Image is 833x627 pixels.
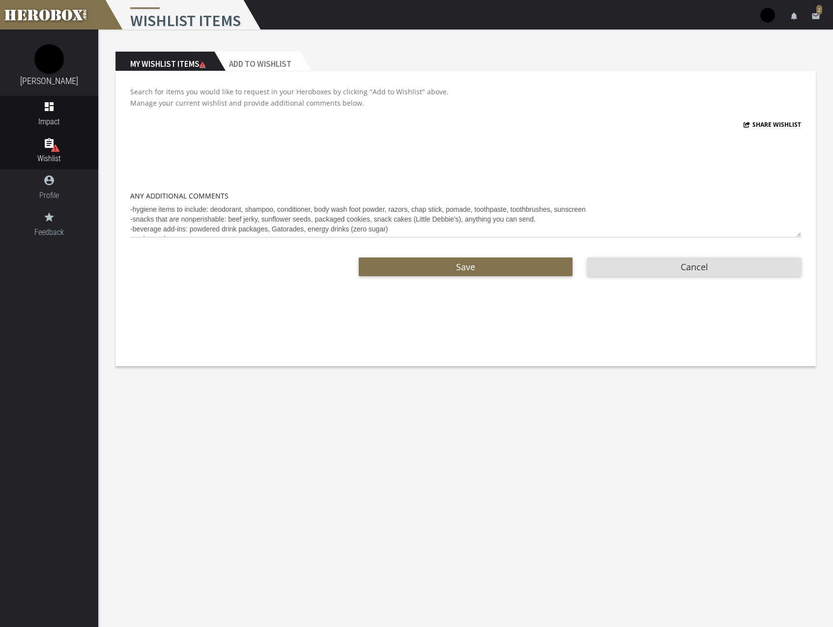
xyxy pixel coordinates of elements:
span: 2 [816,5,822,15]
h2: Add to Wishlist [214,52,300,71]
i: notifications [790,12,799,21]
img: user-image [760,8,775,23]
h2: My Wishlist Items [115,52,214,71]
button: Cancel [587,257,801,276]
i: email [811,12,820,21]
a: [PERSON_NAME] [20,76,78,86]
button: Save [359,257,573,276]
label: Any Additional Comments [130,190,229,201]
span: Save [456,261,475,273]
img: image [34,44,64,74]
i: assignment [43,138,55,149]
button: Share Wishlist [744,119,802,130]
p: Search for items you would like to request in your Heroboxes by clicking "Add to Wishlist" above.... [130,86,801,109]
